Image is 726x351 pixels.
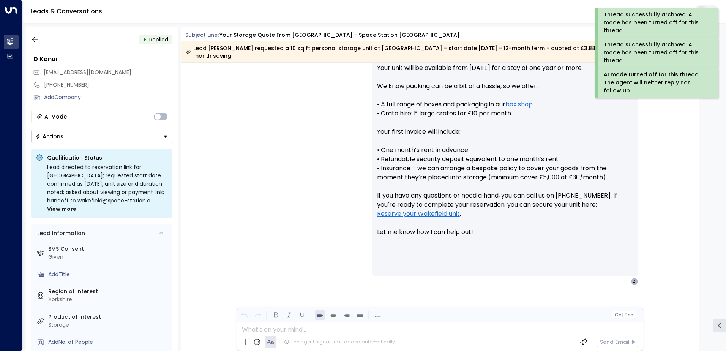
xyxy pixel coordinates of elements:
button: Actions [31,130,172,143]
div: Lead [PERSON_NAME] requested a 10 sq ft personal storage unit at [GEOGRAPHIC_DATA] - start date [... [185,44,694,60]
div: AI Mode [44,113,67,120]
div: • [143,33,147,46]
div: Thread successfully archived. AI mode has been turned off for this thread. [604,41,708,65]
button: Redo [253,310,262,320]
div: [PHONE_NUMBER] [44,81,172,89]
button: Undo [240,310,249,320]
span: | [622,312,623,318]
div: AddCompany [44,93,172,101]
label: Product of Interest [48,313,169,321]
a: box shop [505,100,533,109]
span: Cc Bcc [614,312,633,318]
span: zgredyready@gmail.com [44,68,131,76]
div: Your storage quote from [GEOGRAPHIC_DATA] - Space Station [GEOGRAPHIC_DATA] [219,31,460,39]
div: Given [48,253,169,261]
div: D Konur [33,55,172,64]
div: Yorkshire [48,296,169,304]
div: Storage [48,321,169,329]
span: View more [47,205,76,213]
a: Leads & Conversations [30,7,102,16]
div: Button group with a nested menu [31,130,172,143]
p: Qualification Status [47,154,168,161]
div: Lead directed to reservation link for [GEOGRAPHIC_DATA]; requested start date confirmed as [DATE]... [47,163,168,213]
label: Region of Interest [48,288,169,296]
div: Thread successfully archived. AI mode has been turned off for this thread. [604,11,708,35]
a: Reserve your Wakefield unit [377,209,460,218]
div: AddNo. of People [48,338,169,346]
div: Z [631,278,638,285]
div: AddTitle [48,270,169,278]
label: SMS Consent [48,245,169,253]
button: Cc|Bcc [611,311,636,319]
div: Actions [35,133,63,140]
span: [EMAIL_ADDRESS][DOMAIN_NAME] [44,68,131,76]
div: AI mode turned off for this thread. The agent will neither reply nor follow up. [604,71,708,95]
div: The agent signature is added automatically [284,338,395,345]
span: Subject Line: [185,31,219,39]
div: Lead Information [35,229,85,237]
span: Replied [149,36,168,43]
